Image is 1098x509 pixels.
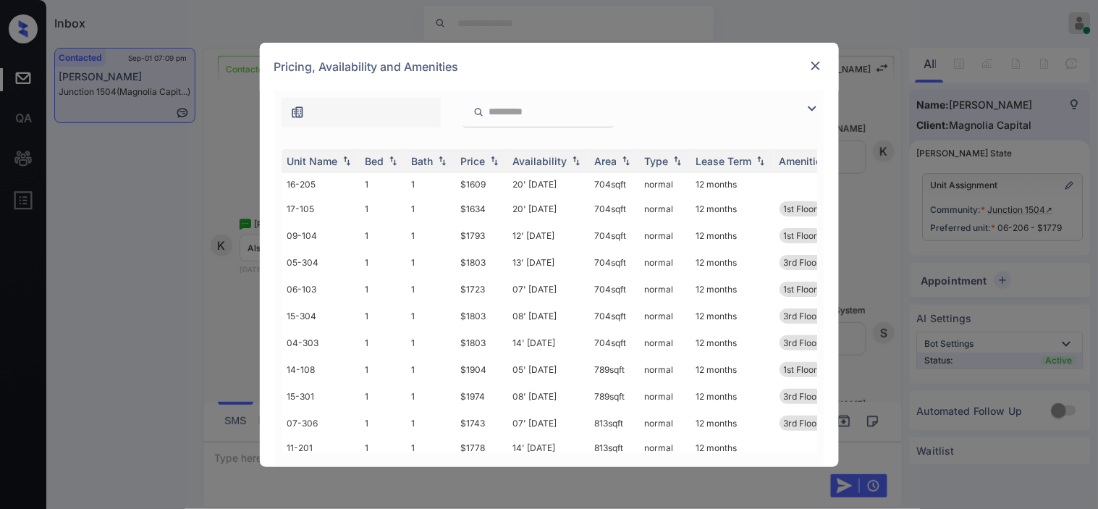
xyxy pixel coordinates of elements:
td: 1 [360,222,406,249]
td: 12 months [691,437,774,459]
td: 05-304 [282,249,360,276]
td: $1803 [455,249,507,276]
td: 07' [DATE] [507,410,589,437]
span: 1st Floor [784,284,818,295]
td: 12 months [691,383,774,410]
span: 3rd Floor [784,337,821,348]
td: 1 [360,410,406,437]
span: 3rd Floor [784,311,821,321]
td: 1 [406,222,455,249]
td: 07' [DATE] [507,276,589,303]
td: 05' [DATE] [507,356,589,383]
img: sorting [487,156,502,166]
td: normal [639,383,691,410]
td: 12 months [691,303,774,329]
td: 1 [406,195,455,222]
td: 704 sqft [589,195,639,222]
td: 1 [406,383,455,410]
td: 813 sqft [589,410,639,437]
td: 12 months [691,410,774,437]
td: 1 [406,329,455,356]
td: 04-303 [282,329,360,356]
span: 3rd Floor [784,418,821,429]
td: 12 months [691,276,774,303]
td: normal [639,195,691,222]
img: close [808,59,823,73]
div: Area [595,155,617,167]
td: 13' [DATE] [507,249,589,276]
img: sorting [569,156,583,166]
td: 1 [360,356,406,383]
td: normal [639,329,691,356]
td: normal [639,276,691,303]
td: 704 sqft [589,303,639,329]
img: sorting [435,156,449,166]
td: 20' [DATE] [507,173,589,195]
td: normal [639,303,691,329]
td: 07-306 [282,410,360,437]
span: 1st Floor [784,364,818,375]
img: icon-zuma [803,100,821,117]
img: sorting [753,156,768,166]
td: 789 sqft [589,356,639,383]
td: 1 [360,195,406,222]
div: Price [461,155,486,167]
img: icon-zuma [473,106,484,119]
td: 813 sqft [589,437,639,459]
div: Type [645,155,669,167]
div: Lease Term [696,155,752,167]
td: 14-108 [282,356,360,383]
td: 1 [360,173,406,195]
span: 3rd Floor [784,391,821,402]
img: sorting [670,156,685,166]
td: $1743 [455,410,507,437]
td: 789 sqft [589,383,639,410]
td: normal [639,249,691,276]
td: 12 months [691,173,774,195]
td: 704 sqft [589,249,639,276]
td: 704 sqft [589,329,639,356]
td: 1 [360,303,406,329]
td: 09-104 [282,222,360,249]
td: 15-301 [282,383,360,410]
td: 08' [DATE] [507,303,589,329]
td: 704 sqft [589,173,639,195]
td: normal [639,222,691,249]
td: 704 sqft [589,276,639,303]
td: $1609 [455,173,507,195]
img: sorting [386,156,400,166]
td: 1 [360,383,406,410]
td: normal [639,356,691,383]
div: Bath [412,155,434,167]
div: Bed [366,155,384,167]
td: 20' [DATE] [507,195,589,222]
td: 12 months [691,329,774,356]
td: 14' [DATE] [507,329,589,356]
td: 15-304 [282,303,360,329]
td: normal [639,173,691,195]
td: $1778 [455,437,507,459]
div: Availability [513,155,567,167]
td: 1 [406,356,455,383]
td: 1 [406,303,455,329]
td: 1 [406,437,455,459]
td: 12 months [691,356,774,383]
td: 1 [360,276,406,303]
div: Unit Name [287,155,338,167]
td: $1974 [455,383,507,410]
td: 16-205 [282,173,360,195]
div: Pricing, Availability and Amenities [260,43,839,91]
td: $1793 [455,222,507,249]
td: 704 sqft [589,222,639,249]
td: $1803 [455,329,507,356]
td: 12 months [691,222,774,249]
img: sorting [339,156,354,166]
td: $1634 [455,195,507,222]
div: Amenities [780,155,828,167]
img: sorting [619,156,633,166]
td: 1 [360,329,406,356]
td: 12 months [691,249,774,276]
td: 1 [360,249,406,276]
td: 1 [360,437,406,459]
td: normal [639,437,691,459]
